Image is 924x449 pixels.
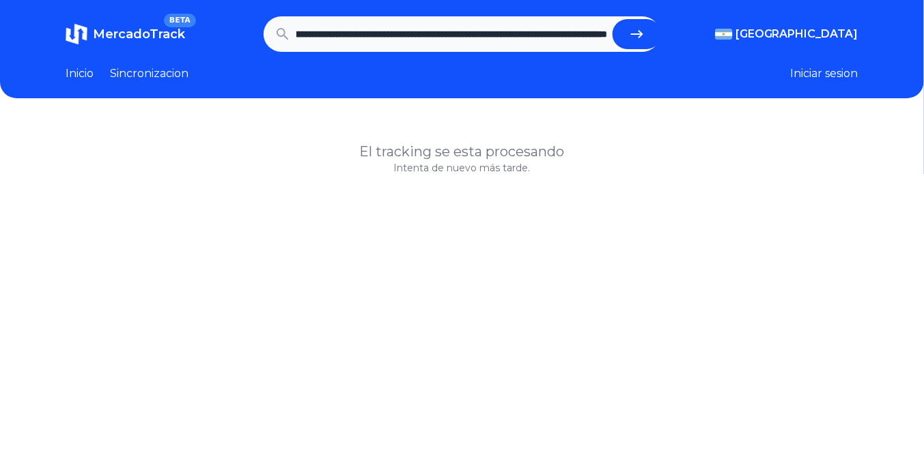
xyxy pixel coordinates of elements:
[736,26,858,42] span: [GEOGRAPHIC_DATA]
[110,66,188,82] a: Sincronizacion
[66,66,94,82] a: Inicio
[66,161,858,175] p: Intenta de nuevo más tarde.
[66,142,858,161] h1: El tracking se esta procesando
[66,23,185,45] a: MercadoTrackBETA
[715,26,858,42] button: [GEOGRAPHIC_DATA]
[164,14,196,27] span: BETA
[93,27,185,42] span: MercadoTrack
[791,66,858,82] button: Iniciar sesion
[66,23,87,45] img: MercadoTrack
[715,29,733,40] img: Argentina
